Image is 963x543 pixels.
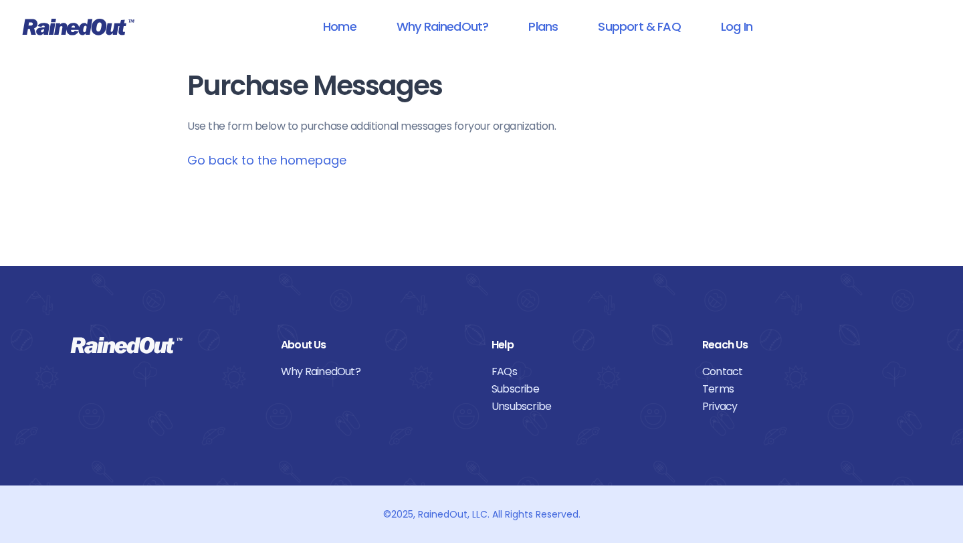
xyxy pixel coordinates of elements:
[306,11,374,41] a: Home
[379,11,506,41] a: Why RainedOut?
[702,336,893,354] div: Reach Us
[492,381,682,398] a: Subscribe
[492,398,682,415] a: Unsubscribe
[281,363,471,381] a: Why RainedOut?
[704,11,770,41] a: Log In
[187,71,776,101] h1: Purchase Messages
[702,398,893,415] a: Privacy
[580,11,698,41] a: Support & FAQ
[511,11,575,41] a: Plans
[492,363,682,381] a: FAQs
[187,118,776,134] p: Use the form below to purchase additional messages for your organization .
[492,336,682,354] div: Help
[702,363,893,381] a: Contact
[702,381,893,398] a: Terms
[281,336,471,354] div: About Us
[187,152,346,169] a: Go back to the homepage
